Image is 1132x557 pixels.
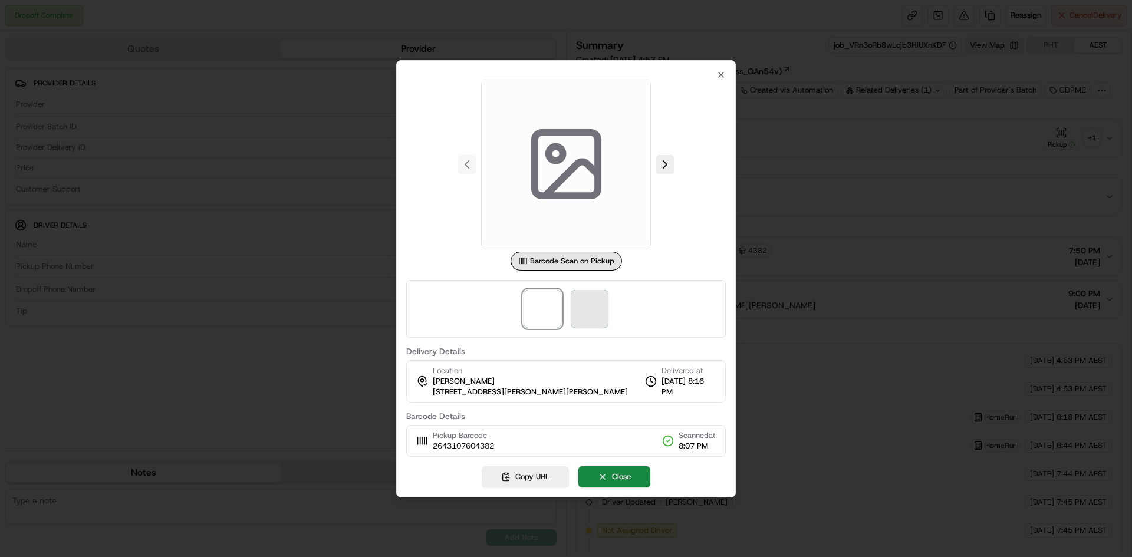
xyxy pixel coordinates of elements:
[433,365,462,376] span: Location
[578,466,650,487] button: Close
[679,441,716,451] span: 8:07 PM
[482,466,569,487] button: Copy URL
[662,365,716,376] span: Delivered at
[679,430,716,441] span: Scanned at
[662,376,716,397] span: [DATE] 8:16 PM
[406,347,726,355] label: Delivery Details
[433,376,495,387] span: [PERSON_NAME]
[433,441,494,451] span: 2643107604382
[511,252,622,271] div: Barcode Scan on Pickup
[433,387,628,397] span: [STREET_ADDRESS][PERSON_NAME][PERSON_NAME]
[433,430,494,441] span: Pickup Barcode
[406,412,726,420] label: Barcode Details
